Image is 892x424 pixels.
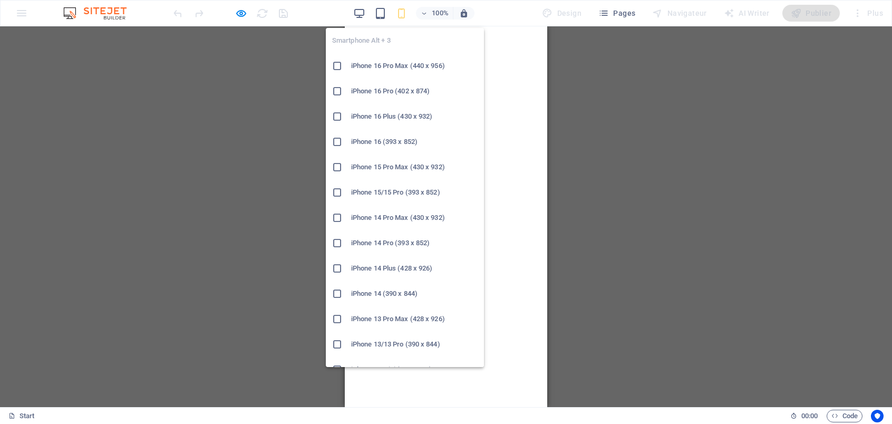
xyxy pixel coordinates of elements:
[351,60,478,72] h6: iPhone 16 Pro Max (440 x 956)
[8,410,35,422] a: Cliquez pour annuler la sélection. Double-cliquez pour ouvrir Pages.
[351,237,478,249] h6: iPhone 14 Pro (393 x 852)
[351,211,478,224] h6: iPhone 14 Pro Max (430 x 932)
[598,8,635,18] span: Pages
[809,412,810,420] span: :
[594,5,639,22] button: Pages
[351,262,478,275] h6: iPhone 14 Plus (428 x 926)
[351,186,478,199] h6: iPhone 15/15 Pro (393 x 852)
[351,363,478,376] h6: iPhone 13 Mini (375 x 812)
[61,7,140,20] img: Editor Logo
[459,8,469,18] i: Lors du redimensionnement, ajuster automatiquement le niveau de zoom en fonction de l'appareil sé...
[416,7,453,20] button: 100%
[351,161,478,174] h6: iPhone 15 Pro Max (430 x 932)
[790,410,818,422] h6: Durée de la session
[351,338,478,351] h6: iPhone 13/13 Pro (390 x 844)
[432,7,449,20] h6: 100%
[831,410,858,422] span: Code
[351,136,478,148] h6: iPhone 16 (393 x 852)
[351,85,478,98] h6: iPhone 16 Pro (402 x 874)
[351,313,478,325] h6: iPhone 13 Pro Max (428 x 926)
[827,410,862,422] button: Code
[351,287,478,300] h6: iPhone 14 (390 x 844)
[351,110,478,123] h6: iPhone 16 Plus (430 x 932)
[801,410,818,422] span: 00 00
[871,410,884,422] button: Usercentrics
